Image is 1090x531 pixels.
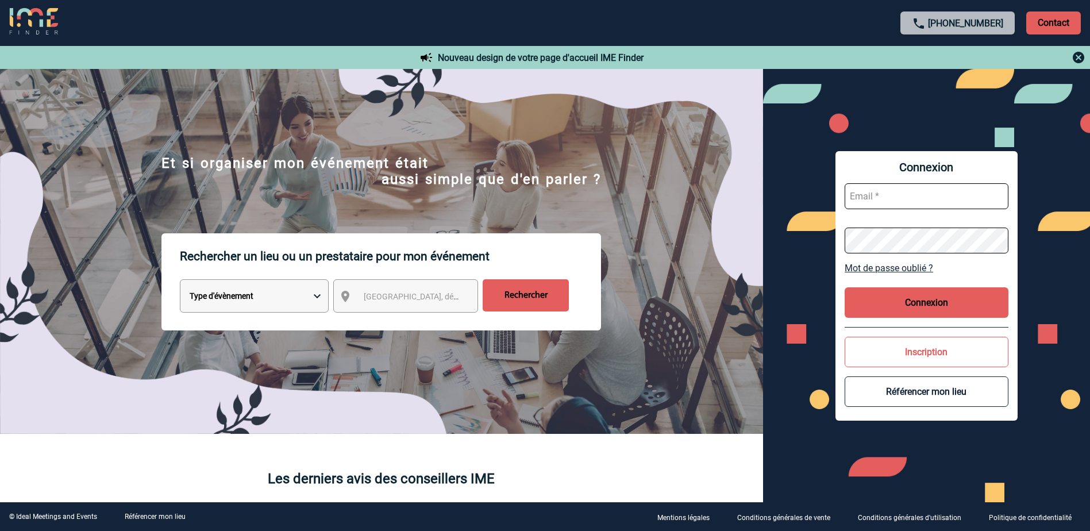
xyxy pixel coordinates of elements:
[989,514,1072,522] p: Politique de confidentialité
[180,233,601,279] p: Rechercher un lieu ou un prestataire pour mon événement
[125,513,186,521] a: Référencer mon lieu
[845,183,1008,209] input: Email *
[657,514,710,522] p: Mentions légales
[1026,11,1081,34] p: Contact
[858,514,961,522] p: Conditions générales d'utilisation
[845,376,1008,407] button: Référencer mon lieu
[845,287,1008,318] button: Connexion
[849,511,980,522] a: Conditions générales d'utilisation
[648,511,728,522] a: Mentions légales
[845,337,1008,367] button: Inscription
[845,160,1008,174] span: Connexion
[845,263,1008,274] a: Mot de passe oublié ?
[728,511,849,522] a: Conditions générales de vente
[737,514,830,522] p: Conditions générales de vente
[912,17,926,30] img: call-24-px.png
[9,513,97,521] div: © Ideal Meetings and Events
[364,292,523,301] span: [GEOGRAPHIC_DATA], département, région...
[483,279,569,311] input: Rechercher
[928,18,1003,29] a: [PHONE_NUMBER]
[980,511,1090,522] a: Politique de confidentialité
